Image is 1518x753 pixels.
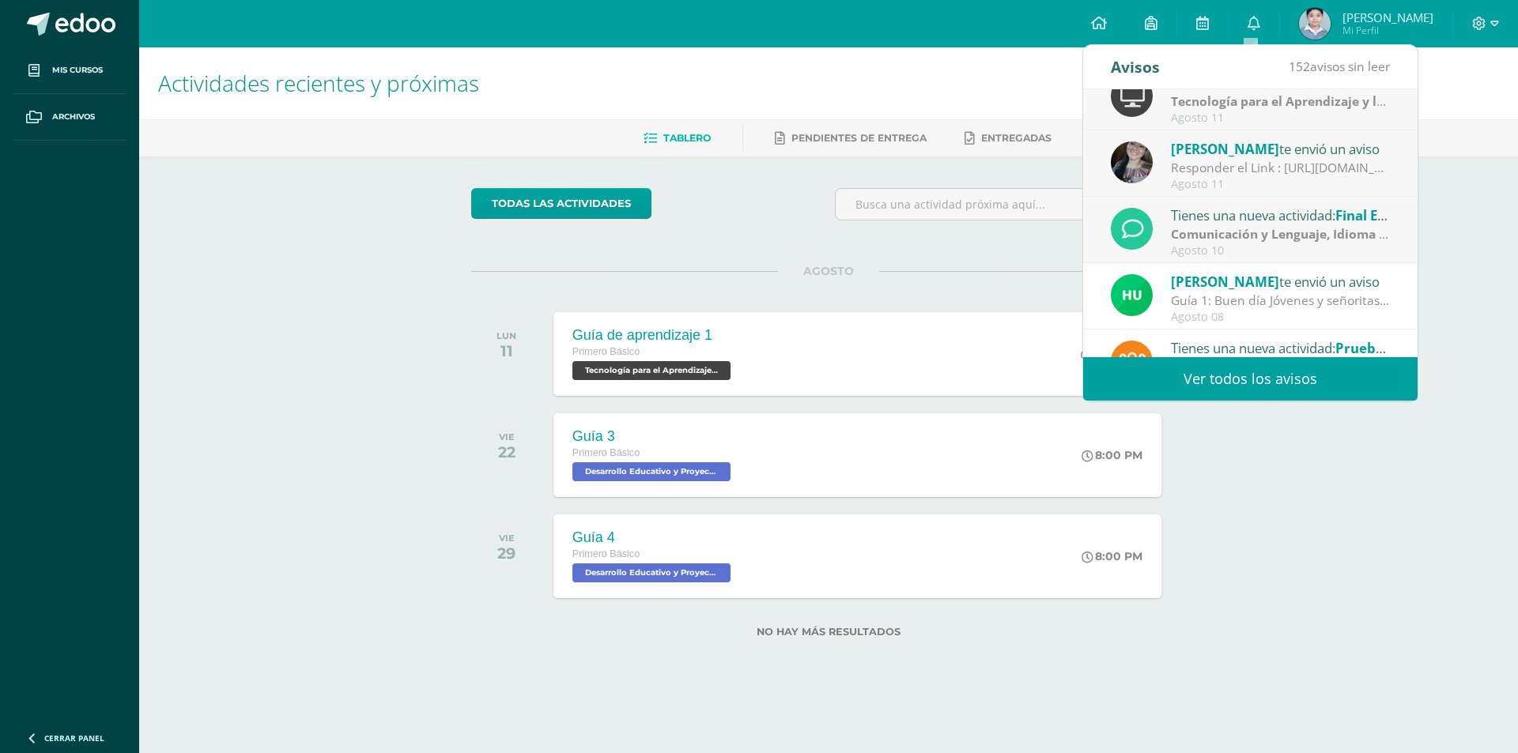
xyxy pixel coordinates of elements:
[572,327,734,344] div: Guía de aprendizaje 1
[158,68,479,98] span: Actividades recientes y próximas
[572,462,731,481] span: Desarrollo Educativo y Proyecto de Vida 'B'
[836,189,1186,220] input: Busca una actividad próxima aquí...
[497,533,515,544] div: VIE
[1083,357,1418,401] a: Ver todos los avisos
[572,428,734,445] div: Guía 3
[1111,141,1153,183] img: 8322e32a4062cfa8b237c59eedf4f548.png
[1171,205,1391,225] div: Tienes una nueva actividad:
[1171,311,1391,324] div: Agosto 08
[1335,339,1443,357] span: Prueba de Logro
[1171,159,1391,177] div: Responder el Link : https://docs.google.com/forms/d/e/1FAIpQLSfPg4adbHcA6-r0p7ffqs3l-vo2eKdyjtTar...
[1171,271,1391,292] div: te envió un aviso
[1171,292,1391,310] div: Guía 1: Buen día Jóvenes y señoritas que San Juan Bosco Y María Auxiliadora les Bendigan. Por med...
[1289,58,1310,75] span: 152
[52,111,95,123] span: Archivos
[778,264,879,278] span: AGOSTO
[1171,273,1279,291] span: [PERSON_NAME]
[775,126,927,151] a: Pendientes de entrega
[572,346,640,357] span: Primero Básico
[1171,337,1391,358] div: Tienes una nueva actividad:
[1171,140,1279,158] span: [PERSON_NAME]
[44,732,104,744] span: Cerrar panel
[497,544,515,563] div: 29
[1171,92,1391,111] div: | Zona
[1171,138,1391,159] div: te envió un aviso
[572,563,731,582] span: Desarrollo Educativo y Proyecto de Vida 'B'
[1111,274,1153,316] img: fd23069c3bd5c8dde97a66a86ce78287.png
[471,188,651,219] a: todas las Actividades
[1082,549,1142,563] div: 8:00 PM
[572,361,731,380] span: Tecnología para el Aprendizaje y la Comunicación (Informática) 'B'
[663,132,711,144] span: Tablero
[1171,244,1391,258] div: Agosto 10
[791,132,927,144] span: Pendientes de entrega
[497,341,516,360] div: 11
[965,126,1052,151] a: Entregadas
[1081,347,1142,361] div: 11:00 PM
[497,330,516,341] div: LUN
[498,431,515,442] div: VIE
[1171,178,1391,191] div: Agosto 11
[1289,58,1390,75] span: avisos sin leer
[572,529,734,546] div: Guía 4
[1342,9,1433,25] span: [PERSON_NAME]
[1171,225,1483,243] strong: Comunicación y Lenguaje, Idioma Extranjero Inglés
[1082,448,1142,462] div: 8:00 PM
[572,447,640,458] span: Primero Básico
[644,126,711,151] a: Tablero
[1111,45,1160,88] div: Avisos
[498,442,515,461] div: 22
[1171,111,1391,125] div: Agosto 11
[981,132,1052,144] span: Entregadas
[1299,8,1331,40] img: 786043bd1d74ae9ce13740e041e1cee8.png
[572,548,640,559] span: Primero Básico
[471,626,1187,638] label: No hay más resultados
[1335,206,1448,224] span: Final Exam Unit 3
[1171,225,1391,243] div: | Prueba de Logro
[13,47,126,94] a: Mis cursos
[52,64,103,77] span: Mis cursos
[13,94,126,141] a: Archivos
[1342,24,1433,37] span: Mi Perfil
